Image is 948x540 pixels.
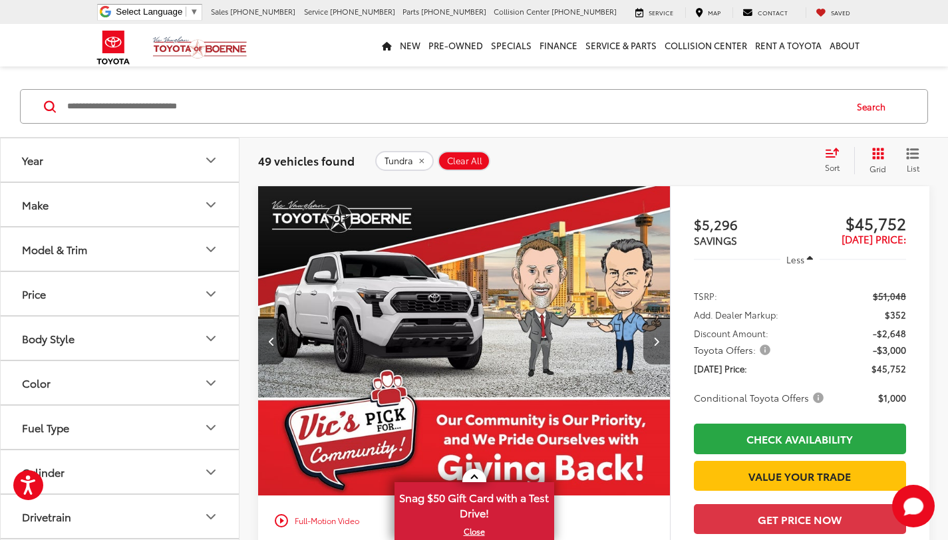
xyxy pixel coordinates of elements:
[842,231,906,246] span: [DATE] Price:
[854,147,896,174] button: Grid View
[800,213,906,233] span: $45,752
[751,24,826,67] a: Rent a Toyota
[892,485,935,527] svg: Start Chat
[1,227,240,271] button: Model & TrimModel & Trim
[581,24,661,67] a: Service & Parts: Opens in a new tab
[203,331,219,346] div: Body Style
[22,376,51,389] div: Color
[906,162,919,174] span: List
[694,289,717,303] span: TSRP:
[694,391,828,404] button: Conditional Toyota Offers
[885,308,906,321] span: $352
[258,318,285,364] button: Previous image
[694,391,826,404] span: Conditional Toyota Offers
[22,243,87,255] div: Model & Trim
[396,24,424,67] a: New
[869,163,886,174] span: Grid
[818,147,854,174] button: Select sort value
[22,466,65,478] div: Cylinder
[694,461,906,491] a: Value Your Trade
[378,24,396,67] a: Home
[873,327,906,340] span: -$2,648
[896,147,929,174] button: List View
[203,197,219,213] div: Make
[203,464,219,480] div: Cylinder
[203,241,219,257] div: Model & Trim
[257,186,671,495] a: 2025 Toyota Tundra SR 4WD CrewMax 5.5ft2025 Toyota Tundra SR 4WD CrewMax 5.5ft2025 Toyota Tundra ...
[304,6,328,17] span: Service
[873,343,906,356] span: -$3,000
[685,7,730,18] a: Map
[892,485,935,527] button: Toggle Chat Window
[1,495,240,538] button: DrivetrainDrivetrain
[447,156,482,166] span: Clear All
[844,90,905,123] button: Search
[257,186,671,495] div: 2025 Toyota Tundra SR 4
[694,343,773,356] span: Toyota Offers:
[421,6,486,17] span: [PHONE_NUMBER]
[88,26,138,69] img: Toyota
[758,8,788,17] span: Contact
[1,183,240,226] button: MakeMake
[385,156,413,166] span: Tundra
[66,90,844,122] input: Search by Make, Model, or Keyword
[487,24,536,67] a: Specials
[258,152,355,168] span: 49 vehicles found
[402,6,419,17] span: Parts
[871,362,906,375] span: $45,752
[211,6,228,17] span: Sales
[732,7,798,18] a: Contact
[661,24,751,67] a: Collision Center
[878,391,906,404] span: $1,000
[230,6,295,17] span: [PHONE_NUMBER]
[22,510,71,523] div: Drivetrain
[438,151,490,171] button: Clear All
[1,361,240,404] button: ColorColor
[649,8,673,17] span: Service
[1,138,240,182] button: YearYear
[536,24,581,67] a: Finance
[825,162,840,173] span: Sort
[873,289,906,303] span: $51,048
[22,154,43,166] div: Year
[330,6,395,17] span: [PHONE_NUMBER]
[375,151,434,171] button: remove Tundra
[424,24,487,67] a: Pre-Owned
[22,332,75,344] div: Body Style
[203,375,219,391] div: Color
[826,24,864,67] a: About
[203,152,219,168] div: Year
[190,7,198,17] span: ▼
[786,253,804,265] span: Less
[257,186,671,496] img: 2025 Toyota Tundra SR 4WD CrewMax 5.5ft
[203,509,219,525] div: Drivetrain
[694,504,906,534] button: Get Price Now
[552,6,617,17] span: [PHONE_NUMBER]
[203,420,219,436] div: Fuel Type
[643,318,670,364] button: Next image
[22,421,69,434] div: Fuel Type
[694,343,775,356] button: Toyota Offers:
[694,233,737,247] span: SAVINGS
[152,36,247,59] img: Vic Vaughan Toyota of Boerne
[203,286,219,302] div: Price
[22,287,46,300] div: Price
[694,424,906,454] a: Check Availability
[708,8,720,17] span: Map
[694,308,778,321] span: Add. Dealer Markup:
[116,7,182,17] span: Select Language
[780,247,820,271] button: Less
[694,214,800,234] span: $5,296
[1,406,240,449] button: Fuel TypeFuel Type
[1,450,240,493] button: CylinderCylinder
[694,327,768,340] span: Discount Amount:
[694,362,747,375] span: [DATE] Price:
[625,7,683,18] a: Service
[494,6,550,17] span: Collision Center
[1,272,240,315] button: PricePrice
[22,198,49,211] div: Make
[1,317,240,360] button: Body StyleBody Style
[806,7,860,18] a: My Saved Vehicles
